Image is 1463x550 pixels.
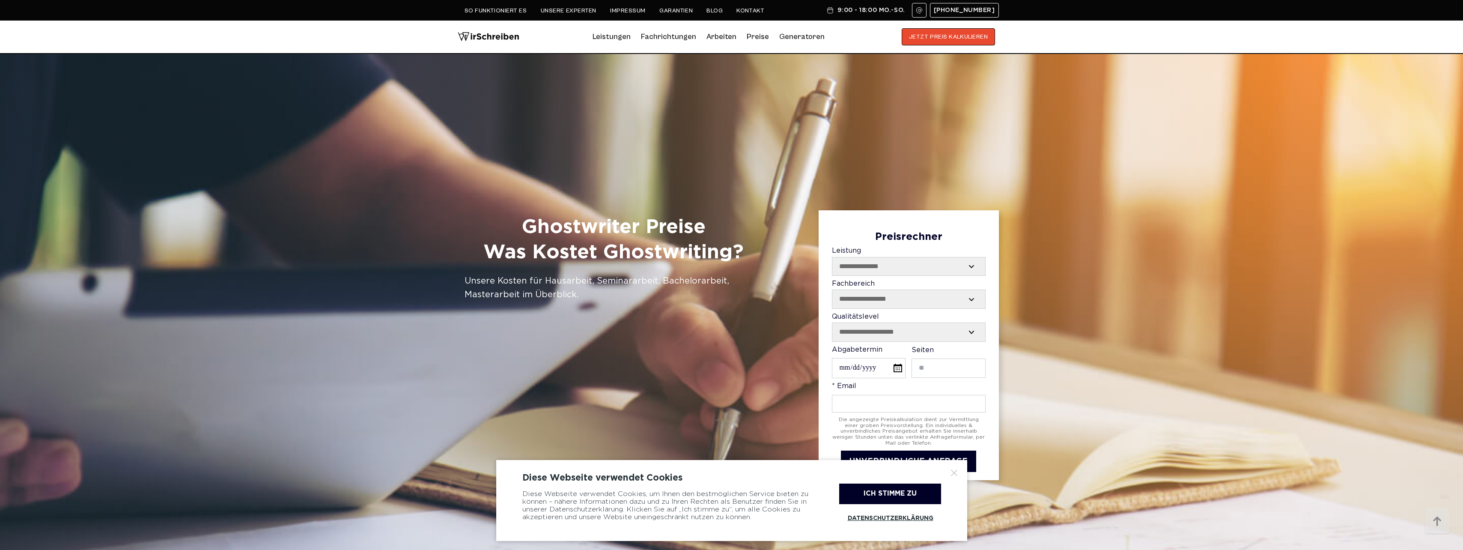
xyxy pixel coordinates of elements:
a: Leistungen [593,30,631,44]
div: Die angezeigte Preiskalkulation dient zur Vermittlung einer groben Preisvorstellung. Ein individu... [832,417,986,446]
a: Arbeiten [706,30,736,44]
a: Unsere Experten [541,7,596,14]
span: 9:00 - 18:00 Mo.-So. [837,7,905,14]
select: Leistung [832,257,985,275]
a: Preise [747,32,769,41]
a: Kontakt [736,7,764,14]
div: Preisrechner [832,231,986,243]
a: [PHONE_NUMBER] [930,3,999,18]
div: Ich stimme zu [839,484,941,504]
a: Fachrichtungen [641,30,696,44]
img: logo wirschreiben [458,28,519,45]
span: Seiten [912,347,934,353]
label: * Email [832,383,986,412]
span: UNVERBINDLICHE ANFRAGE [849,458,968,465]
h1: Ghostwriter Preise Was Kostet Ghostwriting? [465,215,763,266]
button: UNVERBINDLICHE ANFRAGE [841,451,976,472]
input: Abgabetermin [832,358,906,378]
label: Abgabetermin [832,346,906,379]
label: Qualitätslevel [832,313,986,342]
div: Unsere Kosten für Hausarbeit, Seminararbeit, Bachelorarbeit, Masterarbeit im Überblick. [465,274,763,302]
select: Qualitätslevel [832,323,985,341]
form: Contact form [832,231,986,472]
img: Email [916,7,923,14]
a: Datenschutzerklärung [839,508,941,528]
label: Fachbereich [832,280,986,309]
img: button top [1424,509,1450,535]
a: Generatoren [779,30,825,44]
div: Diese Webseite verwendet Cookies [522,473,941,483]
a: Blog [706,7,723,14]
input: * Email [832,395,986,412]
button: JETZT PREIS KALKULIEREN [902,28,995,45]
a: Garantien [659,7,693,14]
select: Fachbereich [832,290,985,308]
label: Leistung [832,247,986,276]
a: Impressum [610,7,646,14]
div: Diese Webseite verwendet Cookies, um Ihnen den bestmöglichen Service bieten zu können – nähere In... [522,484,818,528]
img: Schedule [826,7,834,14]
a: So funktioniert es [465,7,527,14]
span: [PHONE_NUMBER] [934,7,995,14]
